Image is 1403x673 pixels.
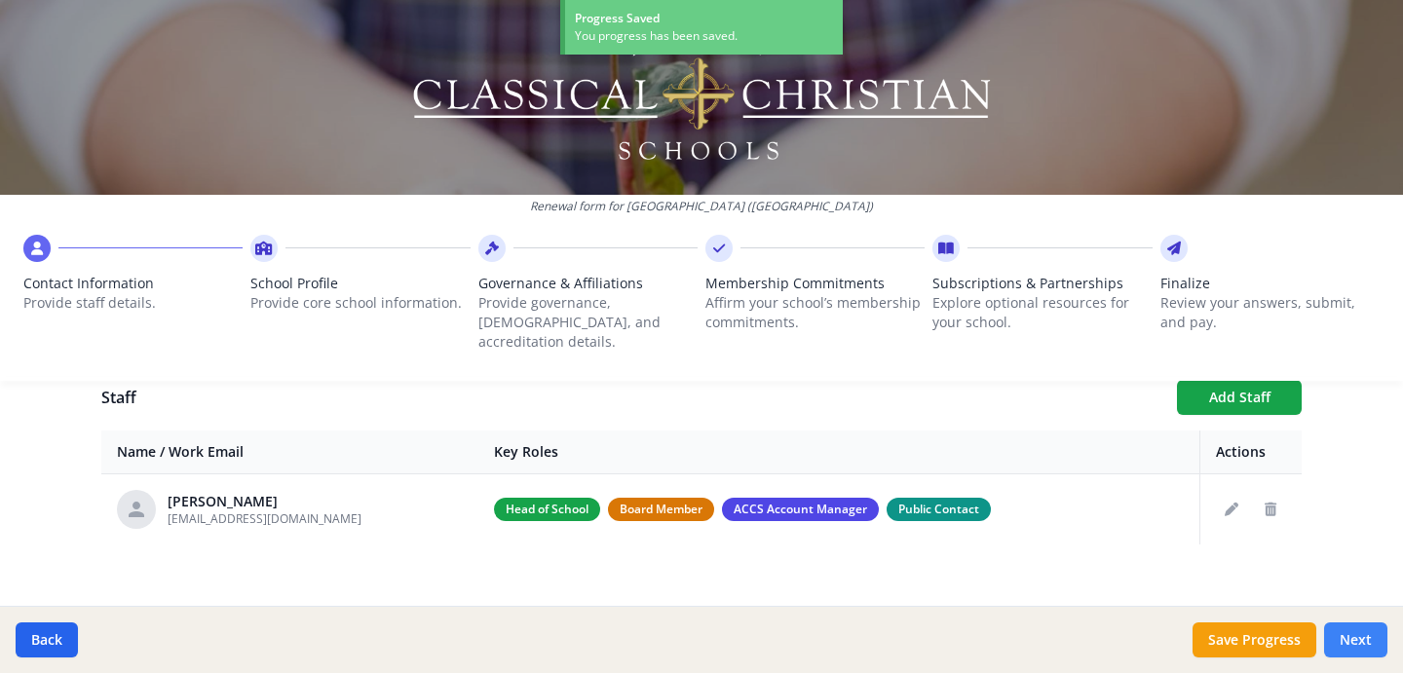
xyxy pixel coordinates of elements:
p: Affirm your school’s membership commitments. [705,293,925,332]
span: Finalize [1160,274,1380,293]
p: Review your answers, submit, and pay. [1160,293,1380,332]
span: Public Contact [887,498,991,521]
img: Logo [410,29,994,166]
p: Provide staff details. [23,293,243,313]
th: Actions [1200,430,1303,474]
span: Subscriptions & Partnerships [932,274,1152,293]
span: Membership Commitments [705,274,925,293]
span: ACCS Account Manager [722,498,879,521]
span: Governance & Affiliations [478,274,698,293]
span: Board Member [608,498,714,521]
div: Progress Saved [575,10,833,27]
span: Contact Information [23,274,243,293]
button: Next [1324,622,1387,657]
span: School Profile [250,274,470,293]
th: Name / Work Email [101,430,478,474]
h1: Staff [101,386,1161,409]
button: Delete staff [1255,494,1286,525]
p: Provide core school information. [250,293,470,313]
p: Explore optional resources for your school. [932,293,1152,332]
span: [EMAIL_ADDRESS][DOMAIN_NAME] [168,510,361,527]
button: Add Staff [1177,380,1302,415]
th: Key Roles [478,430,1200,474]
button: Edit staff [1216,494,1247,525]
div: You progress has been saved. [575,27,833,45]
span: Head of School [494,498,600,521]
button: Save Progress [1193,622,1316,657]
p: Provide governance, [DEMOGRAPHIC_DATA], and accreditation details. [478,293,698,352]
div: [PERSON_NAME] [168,492,361,511]
button: Back [16,622,78,657]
